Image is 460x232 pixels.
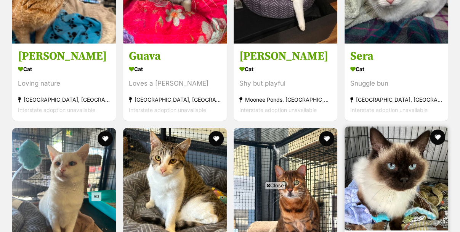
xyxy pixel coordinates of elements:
[18,49,110,63] h3: [PERSON_NAME]
[208,131,223,146] button: favourite
[129,49,221,63] h3: Guava
[239,78,332,89] div: Shy but playful
[18,94,110,105] div: [GEOGRAPHIC_DATA], [GEOGRAPHIC_DATA]
[129,63,221,75] div: Cat
[129,78,221,89] div: Loves a [PERSON_NAME]
[345,43,448,121] a: Sera Cat Snuggle bun [GEOGRAPHIC_DATA], [GEOGRAPHIC_DATA] Interstate adoption unavailable favourite
[91,192,101,201] span: AD
[12,43,116,121] a: [PERSON_NAME] Cat Loving nature [GEOGRAPHIC_DATA], [GEOGRAPHIC_DATA] Interstate adoption unavaila...
[239,63,332,75] div: Cat
[234,43,337,121] a: [PERSON_NAME] Cat Shy but playful Moonee Ponds, [GEOGRAPHIC_DATA] Interstate adoption unavailable...
[265,182,285,189] span: Close
[345,127,448,230] img: Gnomeo
[123,128,227,232] img: Swiss
[319,131,334,146] button: favourite
[350,94,442,105] div: [GEOGRAPHIC_DATA], [GEOGRAPHIC_DATA]
[239,107,317,113] span: Interstate adoption unavailable
[350,49,442,63] h3: Sera
[18,107,95,113] span: Interstate adoption unavailable
[430,130,445,145] button: favourite
[123,43,227,121] a: Guava Cat Loves a [PERSON_NAME] [GEOGRAPHIC_DATA], [GEOGRAPHIC_DATA] Interstate adoption unavaila...
[350,63,442,75] div: Cat
[350,78,442,89] div: Snuggle bun
[98,131,113,146] button: favourite
[18,78,110,89] div: Loving nature
[129,107,206,113] span: Interstate adoption unavailable
[239,94,332,105] div: Moonee Ponds, [GEOGRAPHIC_DATA]
[234,128,337,232] img: Zeus
[12,128,116,232] img: Demir
[239,49,332,63] h3: [PERSON_NAME]
[129,94,221,105] div: [GEOGRAPHIC_DATA], [GEOGRAPHIC_DATA]
[350,107,428,113] span: Interstate adoption unavailable
[18,63,110,75] div: Cat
